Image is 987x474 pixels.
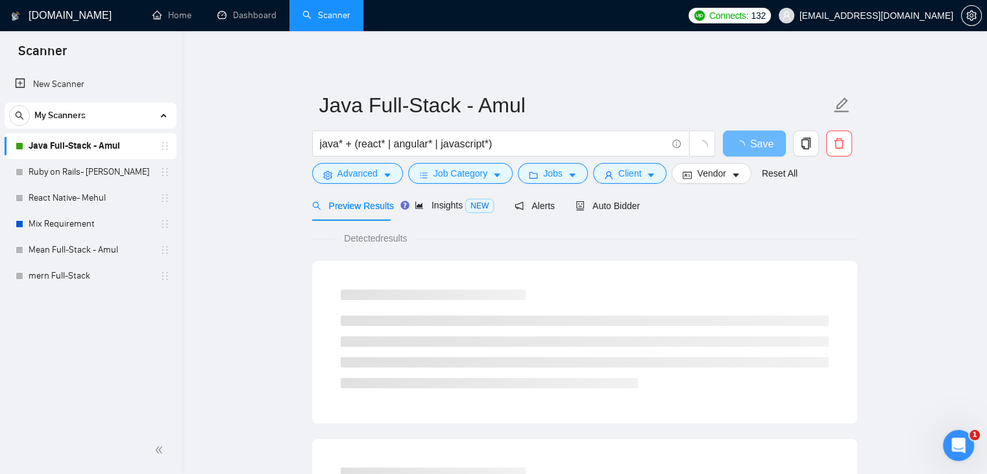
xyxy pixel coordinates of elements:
[10,111,29,120] span: search
[735,140,750,151] span: loading
[302,10,350,21] a: searchScanner
[160,271,170,281] span: holder
[29,133,152,159] a: Java Full-Stack - Amul
[312,201,321,210] span: search
[8,42,77,69] span: Scanner
[750,136,774,152] span: Save
[709,8,748,23] span: Connects:
[576,201,640,211] span: Auto Bidder
[618,166,642,181] span: Client
[29,263,152,289] a: mern Full-Stack
[826,131,852,156] button: delete
[782,11,791,20] span: user
[694,10,705,21] img: upwork-logo.png
[337,166,378,181] span: Advanced
[34,103,86,129] span: My Scanners
[312,163,403,184] button: settingAdvancedcaret-down
[465,199,494,213] span: NEW
[5,103,177,289] li: My Scanners
[683,170,692,180] span: idcard
[154,443,167,456] span: double-left
[415,201,424,210] span: area-chart
[696,140,708,152] span: loading
[543,166,563,181] span: Jobs
[518,163,588,184] button: folderJobscaret-down
[943,430,974,461] iframe: Intercom live chat
[320,136,666,152] input: Search Freelance Jobs...
[335,231,416,245] span: Detected results
[593,163,667,184] button: userClientcaret-down
[15,71,166,97] a: New Scanner
[961,5,982,26] button: setting
[160,219,170,229] span: holder
[29,211,152,237] a: Mix Requirement
[646,170,655,180] span: caret-down
[672,163,751,184] button: idcardVendorcaret-down
[152,10,191,21] a: homeHome
[515,201,555,211] span: Alerts
[383,170,392,180] span: caret-down
[399,199,411,211] div: Tooltip anchor
[9,105,30,126] button: search
[751,8,765,23] span: 132
[29,185,152,211] a: React Native- Mehul
[160,141,170,151] span: holder
[419,170,428,180] span: bars
[408,163,513,184] button: barsJob Categorycaret-down
[415,200,494,210] span: Insights
[217,10,276,21] a: dashboardDashboard
[323,170,332,180] span: setting
[568,170,577,180] span: caret-down
[672,140,681,148] span: info-circle
[160,193,170,203] span: holder
[723,131,786,156] button: Save
[576,201,585,210] span: robot
[11,6,20,27] img: logo
[312,201,394,211] span: Preview Results
[762,166,798,181] a: Reset All
[697,166,725,181] span: Vendor
[29,237,152,263] a: Mean Full-Stack - Amul
[5,71,177,97] li: New Scanner
[160,245,170,255] span: holder
[319,89,831,121] input: Scanner name...
[961,10,982,21] a: setting
[794,138,818,149] span: copy
[29,159,152,185] a: Ruby on Rails- [PERSON_NAME]
[515,201,524,210] span: notification
[793,131,819,156] button: copy
[529,170,538,180] span: folder
[493,170,502,180] span: caret-down
[827,138,851,149] span: delete
[833,97,850,114] span: edit
[604,170,613,180] span: user
[433,166,487,181] span: Job Category
[160,167,170,177] span: holder
[969,430,980,440] span: 1
[731,170,740,180] span: caret-down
